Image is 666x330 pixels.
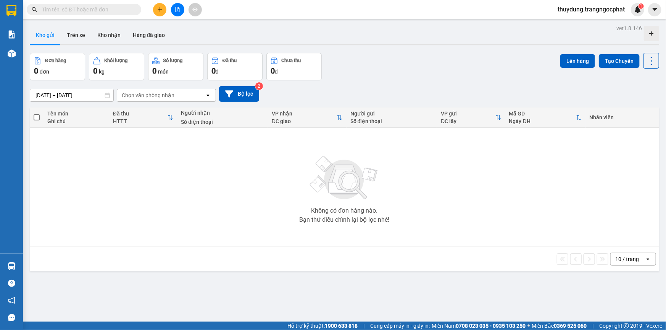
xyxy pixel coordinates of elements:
div: Người gửi [350,111,434,117]
span: Cung cấp máy in - giấy in: [370,322,430,330]
div: ĐC lấy [441,118,495,124]
th: Toggle SortBy [109,107,177,128]
input: Tìm tên, số ĐT hoặc mã đơn [42,5,132,14]
span: đ [216,69,219,75]
div: Tạo kho hàng mới [644,26,659,41]
th: Toggle SortBy [505,107,586,128]
button: Tạo Chuyến [599,54,640,68]
th: Toggle SortBy [437,107,505,128]
span: Hỗ trợ kỹ thuật: [287,322,358,330]
span: notification [8,297,15,304]
span: search [32,7,37,12]
span: aim [192,7,198,12]
button: Khối lượng0kg [89,53,144,80]
button: Bộ lọc [219,86,259,102]
div: Số điện thoại [350,118,434,124]
div: Đã thu [113,111,168,117]
span: | [592,322,593,330]
sup: 1 [639,3,644,9]
div: Số điện thoại [181,119,264,125]
span: Điện thoại: [73,53,123,70]
span: 0 [93,66,97,75]
div: ĐC giao [272,118,337,124]
div: Nhân viên [590,114,655,120]
span: Địa chỉ: [3,35,66,60]
span: ⚪️ [527,324,530,327]
span: 0 [34,66,38,75]
div: Ngày ĐH [509,118,576,124]
span: Miền Nam [432,322,526,330]
button: Hàng đã giao [127,26,171,44]
svg: open [205,92,211,98]
button: Kho nhận [91,26,127,44]
span: caret-down [651,6,658,13]
img: svg+xml;base64,PHN2ZyBjbGFzcz0ibGlzdC1wbHVnX19zdmciIHhtbG5zPSJodHRwOi8vd3d3LnczLm9yZy8yMDAwL3N2Zy... [306,151,382,205]
span: món [158,69,169,75]
span: file-add [175,7,180,12]
div: Chưa thu [282,58,301,63]
div: Khối lượng [104,58,127,63]
div: Chọn văn phòng nhận [122,91,174,99]
span: copyright [624,323,629,328]
div: 10 / trang [615,255,639,263]
strong: 1900 633 818 [325,323,358,329]
span: 0 [211,66,216,75]
img: logo-vxr [6,5,16,16]
span: đ [275,69,278,75]
strong: 0708 023 035 - 0935 103 250 [456,323,526,329]
div: Ghi chú [47,118,105,124]
button: Chưa thu0đ [266,53,322,80]
strong: NHÀ XE [PERSON_NAME] [12,3,118,14]
svg: open [645,256,651,262]
button: Trên xe [61,26,91,44]
button: Đã thu0đ [207,53,263,80]
button: Kho gửi [30,26,61,44]
div: VP gửi [441,111,495,117]
span: plus [157,7,163,12]
sup: 2 [255,82,263,90]
img: warehouse-icon [8,262,16,270]
span: 1 [640,3,642,9]
button: Số lượng0món [148,53,203,80]
button: Lên hàng [560,54,595,68]
div: ver 1.8.146 [616,24,642,32]
span: 0 [152,66,156,75]
span: đơn [40,69,49,75]
div: Bạn thử điều chỉnh lại bộ lọc nhé! [299,217,389,223]
span: Miền Bắc [532,322,587,330]
div: Người nhận [181,110,264,116]
div: Không có đơn hàng nào. [311,208,377,214]
div: Mã GD [509,111,576,117]
div: Đơn hàng [45,58,66,63]
img: icon-new-feature [634,6,641,13]
div: VP nhận [272,111,337,117]
button: caret-down [648,3,661,16]
span: VP [GEOGRAPHIC_DATA] [3,17,71,34]
span: Địa chỉ: [73,35,127,52]
span: 0 [271,66,275,75]
img: warehouse-icon [8,50,16,58]
span: thuydung.trangngocphat [552,5,631,14]
input: Select a date range. [30,89,113,101]
th: Toggle SortBy [268,107,347,128]
div: Số lượng [163,58,183,63]
button: plus [153,3,166,16]
div: Tên món [47,111,105,117]
span: kg [99,69,105,75]
span: VP Rạch Giá [73,26,112,34]
div: HTTT [113,118,168,124]
strong: 0369 525 060 [554,323,587,329]
button: Đơn hàng0đơn [30,53,85,80]
button: file-add [171,3,184,16]
button: aim [189,3,202,16]
img: solution-icon [8,30,16,38]
span: | [363,322,364,330]
span: message [8,314,15,321]
div: Đã thu [223,58,237,63]
strong: [STREET_ADDRESS] Châu [3,43,66,60]
span: question-circle [8,280,15,287]
strong: 260A, [PERSON_NAME] [73,35,127,52]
